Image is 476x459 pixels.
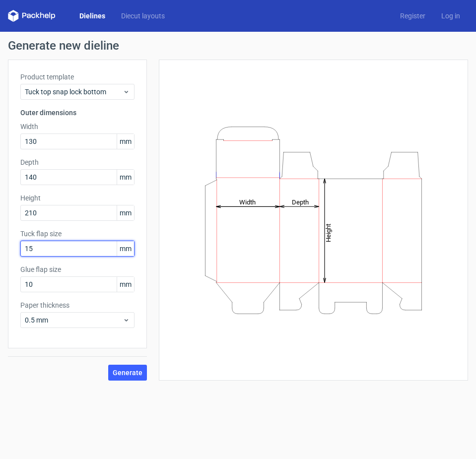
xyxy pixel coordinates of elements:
[392,11,433,21] a: Register
[20,72,135,82] label: Product template
[325,223,332,242] tspan: Height
[20,300,135,310] label: Paper thickness
[25,315,123,325] span: 0.5 mm
[113,369,142,376] span: Generate
[117,241,134,256] span: mm
[113,11,173,21] a: Diecut layouts
[117,134,134,149] span: mm
[71,11,113,21] a: Dielines
[20,122,135,131] label: Width
[8,40,468,52] h1: Generate new dieline
[20,229,135,239] label: Tuck flap size
[292,198,309,205] tspan: Depth
[20,264,135,274] label: Glue flap size
[25,87,123,97] span: Tuck top snap lock bottom
[117,205,134,220] span: mm
[108,365,147,381] button: Generate
[433,11,468,21] a: Log in
[117,170,134,185] span: mm
[20,108,135,118] h3: Outer dimensions
[117,277,134,292] span: mm
[20,157,135,167] label: Depth
[20,193,135,203] label: Height
[239,198,256,205] tspan: Width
